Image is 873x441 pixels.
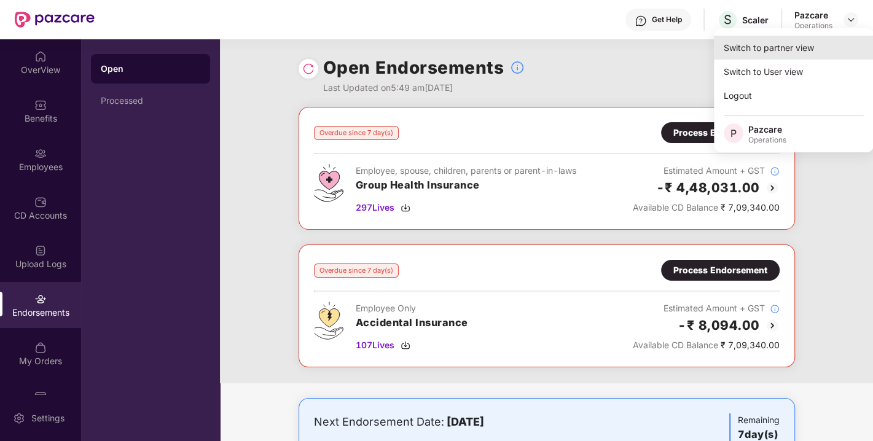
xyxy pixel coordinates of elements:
div: Process Endorsement [673,263,767,277]
h3: Accidental Insurance [356,315,468,331]
div: Settings [28,412,68,424]
div: Get Help [652,15,682,25]
div: Employee, spouse, children, parents or parent-in-laws [356,164,576,178]
div: Next Endorsement Date: [314,413,617,431]
span: Available CD Balance [633,340,718,350]
img: svg+xml;base64,PHN2ZyBpZD0iQmVuZWZpdHMiIHhtbG5zPSJodHRwOi8vd3d3LnczLm9yZy8yMDAwL3N2ZyIgd2lkdGg9Ij... [34,99,47,111]
img: svg+xml;base64,PHN2ZyBpZD0iUmVsb2FkLTMyeDMyIiB4bWxucz0iaHR0cDovL3d3dy53My5vcmcvMjAwMC9zdmciIHdpZH... [302,63,315,75]
img: svg+xml;base64,PHN2ZyBpZD0iSG9tZSIgeG1sbnM9Imh0dHA6Ly93d3cudzMub3JnLzIwMDAvc3ZnIiB3aWR0aD0iMjAiIG... [34,50,47,63]
div: Pazcare [794,9,832,21]
div: Estimated Amount + GST [633,302,780,315]
img: svg+xml;base64,PHN2ZyBpZD0iSGVscC0zMngzMiIgeG1sbnM9Imh0dHA6Ly93d3cudzMub3JnLzIwMDAvc3ZnIiB3aWR0aD... [635,15,647,27]
div: Pazcare [748,123,786,135]
img: svg+xml;base64,PHN2ZyBpZD0iVXBsb2FkX0xvZ3MiIGRhdGEtbmFtZT0iVXBsb2FkIExvZ3MiIHhtbG5zPSJodHRwOi8vd3... [34,244,47,257]
div: Operations [748,135,786,145]
h2: -₹ 8,094.00 [678,315,760,335]
img: svg+xml;base64,PHN2ZyBpZD0iRG93bmxvYWQtMzJ4MzIiIHhtbG5zPSJodHRwOi8vd3d3LnczLm9yZy8yMDAwL3N2ZyIgd2... [401,203,410,213]
img: svg+xml;base64,PHN2ZyBpZD0iQ0RfQWNjb3VudHMiIGRhdGEtbmFtZT0iQ0QgQWNjb3VudHMiIHhtbG5zPSJodHRwOi8vd3... [34,196,47,208]
span: 107 Lives [356,338,394,352]
div: Processed [101,96,200,106]
img: svg+xml;base64,PHN2ZyB4bWxucz0iaHR0cDovL3d3dy53My5vcmcvMjAwMC9zdmciIHdpZHRoPSI0OS4zMjEiIGhlaWdodD... [314,302,343,340]
h3: Group Health Insurance [356,178,576,193]
img: svg+xml;base64,PHN2ZyBpZD0iRW5kb3JzZW1lbnRzIiB4bWxucz0iaHR0cDovL3d3dy53My5vcmcvMjAwMC9zdmciIHdpZH... [34,293,47,305]
img: svg+xml;base64,PHN2ZyBpZD0iSW5mb18tXzMyeDMyIiBkYXRhLW5hbWU9IkluZm8gLSAzMngzMiIgeG1sbnM9Imh0dHA6Ly... [510,60,525,75]
img: New Pazcare Logo [15,12,95,28]
div: Open [101,63,200,75]
div: ₹ 7,09,340.00 [633,338,780,352]
img: svg+xml;base64,PHN2ZyBpZD0iQmFjay0yMHgyMCIgeG1sbnM9Imh0dHA6Ly93d3cudzMub3JnLzIwMDAvc3ZnIiB3aWR0aD... [765,318,780,333]
span: Available CD Balance [633,202,718,213]
img: svg+xml;base64,PHN2ZyBpZD0iSW5mb18tXzMyeDMyIiBkYXRhLW5hbWU9IkluZm8gLSAzMngzMiIgeG1sbnM9Imh0dHA6Ly... [770,304,780,314]
img: svg+xml;base64,PHN2ZyBpZD0iRW1wbG95ZWVzIiB4bWxucz0iaHR0cDovL3d3dy53My5vcmcvMjAwMC9zdmciIHdpZHRoPS... [34,147,47,160]
div: Last Updated on 5:49 am[DATE] [323,81,525,95]
div: Overdue since 7 day(s) [314,263,399,278]
img: svg+xml;base64,PHN2ZyBpZD0iRG93bmxvYWQtMzJ4MzIiIHhtbG5zPSJodHRwOi8vd3d3LnczLm9yZy8yMDAwL3N2ZyIgd2... [401,340,410,350]
img: svg+xml;base64,PHN2ZyBpZD0iTXlfT3JkZXJzIiBkYXRhLW5hbWU9Ik15IE9yZGVycyIgeG1sbnM9Imh0dHA6Ly93d3cudz... [34,341,47,354]
div: Process Endorsement [673,126,767,139]
img: svg+xml;base64,PHN2ZyBpZD0iRHJvcGRvd24tMzJ4MzIiIHhtbG5zPSJodHRwOi8vd3d3LnczLm9yZy8yMDAwL3N2ZyIgd2... [846,15,856,25]
span: 297 Lives [356,201,394,214]
div: Estimated Amount + GST [633,164,780,178]
span: P [730,126,737,141]
div: ₹ 7,09,340.00 [633,201,780,214]
div: Scaler [742,14,769,26]
div: Operations [794,21,832,31]
img: svg+xml;base64,PHN2ZyBpZD0iU2V0dGluZy0yMHgyMCIgeG1sbnM9Imh0dHA6Ly93d3cudzMub3JnLzIwMDAvc3ZnIiB3aW... [13,412,25,424]
img: svg+xml;base64,PHN2ZyBpZD0iSW5mb18tXzMyeDMyIiBkYXRhLW5hbWU9IkluZm8gLSAzMngzMiIgeG1sbnM9Imh0dHA6Ly... [770,166,780,176]
div: Overdue since 7 day(s) [314,126,399,140]
img: svg+xml;base64,PHN2ZyB4bWxucz0iaHR0cDovL3d3dy53My5vcmcvMjAwMC9zdmciIHdpZHRoPSI0Ny43MTQiIGhlaWdodD... [314,164,343,202]
h1: Open Endorsements [323,54,504,81]
img: svg+xml;base64,PHN2ZyBpZD0iUGF6Y2FyZCIgeG1sbnM9Imh0dHA6Ly93d3cudzMub3JnLzIwMDAvc3ZnIiB3aWR0aD0iMj... [34,390,47,402]
img: svg+xml;base64,PHN2ZyBpZD0iQmFjay0yMHgyMCIgeG1sbnM9Imh0dHA6Ly93d3cudzMub3JnLzIwMDAvc3ZnIiB3aWR0aD... [765,181,780,195]
span: S [724,12,732,27]
b: [DATE] [447,415,484,428]
div: Employee Only [356,302,468,315]
h2: -₹ 4,48,031.00 [656,178,760,198]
